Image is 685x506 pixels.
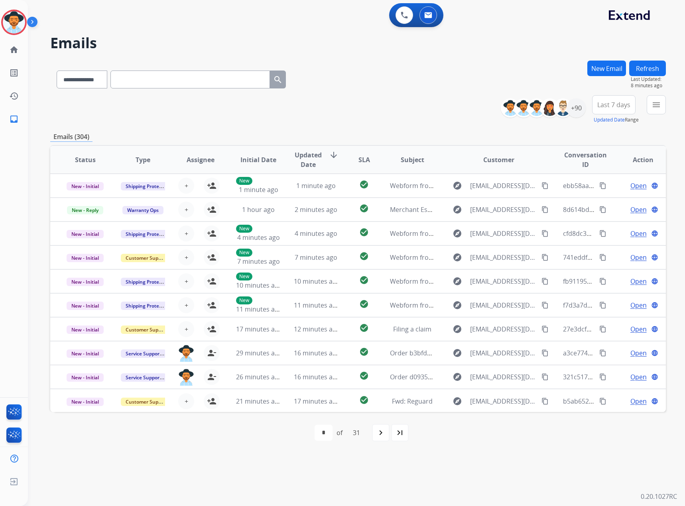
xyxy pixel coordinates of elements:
span: New - Initial [67,326,104,334]
mat-icon: content_copy [541,349,549,357]
mat-icon: content_copy [599,230,606,237]
mat-icon: content_copy [599,398,606,405]
span: 7 minutes ago [295,253,337,262]
span: Webform from [EMAIL_ADDRESS][DOMAIN_NAME] on [DATE] [390,253,571,262]
span: Customer Support [121,398,173,406]
button: + [178,321,194,337]
mat-icon: check_circle [359,395,369,405]
mat-icon: content_copy [541,302,549,309]
span: Open [630,324,647,334]
mat-icon: content_copy [599,326,606,333]
span: Last Updated: [631,76,666,82]
th: Action [608,146,666,174]
span: Open [630,181,647,190]
div: 31 [346,425,366,441]
mat-icon: content_copy [599,278,606,285]
mat-icon: language [651,373,658,380]
span: 16 minutes ago [294,349,340,357]
span: Shipping Protection [121,278,175,286]
mat-icon: check_circle [359,299,369,309]
mat-icon: check_circle [359,347,369,357]
mat-icon: content_copy [541,326,549,333]
mat-icon: person_add [207,324,217,334]
span: Open [630,300,647,310]
span: b5ab6526-11e5-4814-ac40-1759903f913e [563,397,685,406]
span: Customer Support [121,254,173,262]
mat-icon: check_circle [359,251,369,261]
mat-icon: language [651,349,658,357]
span: 741eddf3-148f-4fa2-b4c6-98d82662b80f [563,253,681,262]
span: 16 minutes ago [294,373,340,381]
span: New - Initial [67,182,104,190]
mat-icon: inbox [9,114,19,124]
button: + [178,202,194,218]
span: 26 minutes ago [236,373,282,381]
span: 10 minutes ago [236,281,282,290]
mat-icon: person_add [207,205,217,214]
span: Webform from [EMAIL_ADDRESS][DOMAIN_NAME] on [DATE] [390,277,571,286]
mat-icon: check_circle [359,180,369,189]
mat-icon: content_copy [599,373,606,380]
span: Open [630,205,647,214]
mat-icon: content_copy [541,182,549,189]
mat-icon: content_copy [541,230,549,237]
span: [EMAIL_ADDRESS][DOMAIN_NAME] [470,277,537,286]
span: Service Support [121,349,166,358]
span: [EMAIL_ADDRESS][DOMAIN_NAME] [470,181,537,190]
mat-icon: last_page [395,428,405,437]
mat-icon: content_copy [541,206,549,213]
span: Initial Date [240,155,276,165]
span: Conversation ID [563,150,608,169]
span: New - Initial [67,398,104,406]
mat-icon: content_copy [599,302,606,309]
img: agent-avatar [178,369,194,386]
span: New - Initial [67,254,104,262]
span: New - Initial [67,302,104,310]
span: [EMAIL_ADDRESS][DOMAIN_NAME] [470,372,537,382]
mat-icon: menu [652,100,661,110]
span: New - Initial [67,278,104,286]
span: + [185,277,188,286]
mat-icon: language [651,302,658,309]
mat-icon: person_add [207,396,217,406]
mat-icon: history [9,91,19,101]
span: Order d09355ce-8bb4-45b3-acd2-ac6606237fda [390,373,532,381]
span: Shipping Protection [121,302,175,310]
span: 29 minutes ago [236,349,282,357]
span: Open [630,229,647,238]
span: + [185,324,188,334]
span: Updated Date [294,150,323,169]
button: Last 7 days [592,95,636,114]
img: agent-avatar [178,345,194,362]
mat-icon: explore [453,277,462,286]
mat-icon: content_copy [599,254,606,261]
span: 4 minutes ago [237,233,280,242]
span: 8 minutes ago [631,82,666,89]
mat-icon: content_copy [541,254,549,261]
span: + [185,205,188,214]
mat-icon: check_circle [359,323,369,333]
div: +90 [567,98,586,118]
span: [EMAIL_ADDRESS][DOMAIN_NAME] [470,396,537,406]
span: 27e3dcf9-8a1e-4e64-8e79-6cbc7f73e3de [563,325,683,333]
p: Emails (304) [50,132,93,142]
span: Webform from [EMAIL_ADDRESS][DOMAIN_NAME] on [DATE] [390,229,571,238]
button: + [178,226,194,241]
span: 321c5179-ea4b-4765-84ea-c247253f044c [563,373,683,381]
mat-icon: explore [453,229,462,238]
mat-icon: content_copy [541,278,549,285]
span: 4 minutes ago [295,229,337,238]
mat-icon: language [651,206,658,213]
mat-icon: explore [453,181,462,190]
button: + [178,297,194,313]
mat-icon: content_copy [599,349,606,357]
span: 11 minutes ago [236,305,282,314]
span: Open [630,253,647,262]
mat-icon: language [651,230,658,237]
span: f7d3a7d5-79b3-4f82-8d95-a322343c78b1 [563,301,684,310]
mat-icon: home [9,45,19,55]
span: + [185,229,188,238]
span: [EMAIL_ADDRESS][DOMAIN_NAME] [470,253,537,262]
mat-icon: explore [453,253,462,262]
span: Webform from [EMAIL_ADDRESS][DOMAIN_NAME] on [DATE] [390,181,571,190]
